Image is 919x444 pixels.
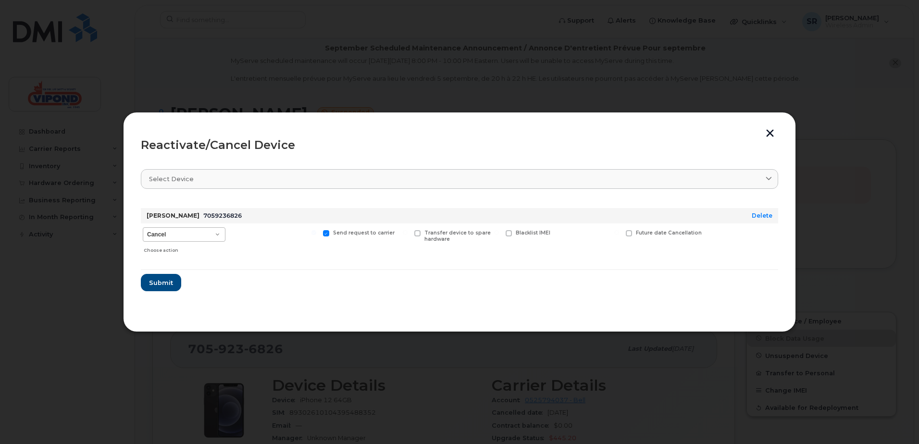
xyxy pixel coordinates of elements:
span: 7059236826 [203,212,242,219]
input: Future date Cancellation [614,230,619,235]
span: Future date Cancellation [636,230,702,236]
a: Delete [752,212,772,219]
span: Blacklist IMEI [516,230,550,236]
div: Choose action [144,243,225,254]
span: Transfer device to spare hardware [424,230,491,242]
input: Transfer device to spare hardware [403,230,408,235]
div: Reactivate/Cancel Device [141,139,778,151]
strong: [PERSON_NAME] [147,212,199,219]
button: Submit [141,274,181,291]
input: Blacklist IMEI [494,230,499,235]
input: Send request to carrier [311,230,316,235]
span: Select device [149,174,194,184]
span: Submit [149,278,173,287]
a: Select device [141,169,778,189]
span: Send request to carrier [333,230,395,236]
